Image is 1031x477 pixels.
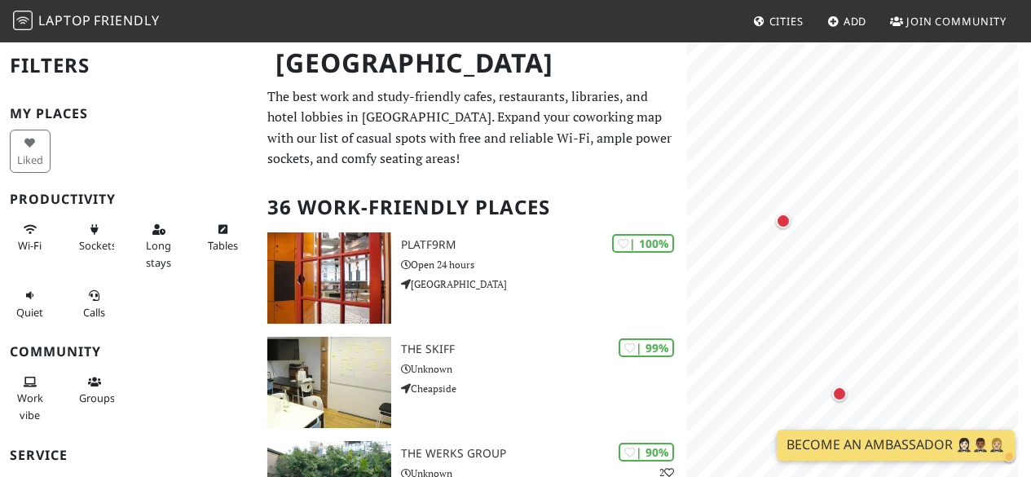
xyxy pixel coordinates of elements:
[258,232,687,324] a: PLATF9RM | 100% PLATF9RM Open 24 hours [GEOGRAPHIC_DATA]
[74,282,115,325] button: Calls
[999,447,1019,466] div: Map marker
[612,234,674,253] div: | 100%
[883,7,1013,36] a: Join Community
[10,192,248,207] h3: Productivity
[139,216,179,276] button: Long stays
[18,238,42,253] span: Stable Wi-Fi
[38,11,91,29] span: Laptop
[747,7,810,36] a: Cities
[844,14,867,29] span: Add
[13,7,160,36] a: LaptopFriendly LaptopFriendly
[208,238,238,253] span: Work-friendly tables
[10,344,248,360] h3: Community
[10,369,51,428] button: Work vibe
[267,337,391,428] img: The Skiff
[267,86,677,170] p: The best work and study-friendly cafes, restaurants, libraries, and hotel lobbies in [GEOGRAPHIC_...
[769,14,804,29] span: Cities
[401,447,687,461] h3: The Werks Group
[401,342,687,356] h3: The Skiff
[401,238,687,252] h3: PLATF9RM
[619,338,674,357] div: | 99%
[79,238,117,253] span: Power sockets
[258,337,687,428] a: The Skiff | 99% The Skiff Unknown Cheapside
[79,391,115,405] span: Group tables
[267,232,391,324] img: PLATF9RM
[203,216,244,259] button: Tables
[74,369,115,412] button: Groups
[10,106,248,121] h3: My Places
[401,381,687,396] p: Cheapside
[906,14,1007,29] span: Join Community
[10,216,51,259] button: Wi-Fi
[74,216,115,259] button: Sockets
[10,448,248,463] h3: Service
[94,11,159,29] span: Friendly
[401,361,687,377] p: Unknown
[401,257,687,272] p: Open 24 hours
[829,383,850,404] div: Map marker
[16,305,43,320] span: Quiet
[777,430,1015,461] a: Become an Ambassador 🤵🏻‍♀️🤵🏾‍♂️🤵🏼‍♀️
[267,183,677,232] h2: 36 Work-Friendly Places
[17,391,43,422] span: People working
[13,11,33,30] img: LaptopFriendly
[10,41,248,91] h2: Filters
[10,282,51,325] button: Quiet
[401,276,687,292] p: [GEOGRAPHIC_DATA]
[619,443,674,462] div: | 90%
[773,210,794,232] div: Map marker
[821,7,874,36] a: Add
[146,238,171,269] span: Long stays
[262,41,684,86] h1: [GEOGRAPHIC_DATA]
[83,305,105,320] span: Video/audio calls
